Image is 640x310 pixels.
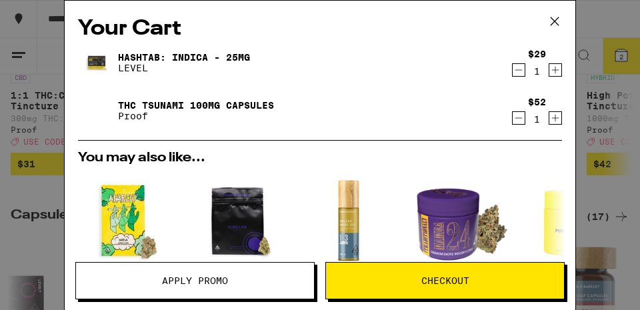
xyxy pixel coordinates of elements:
[78,14,562,44] h2: Your Cart
[512,111,525,125] button: Decrement
[549,111,562,125] button: Increment
[78,151,562,165] h2: You may also like...
[118,111,274,121] p: Proof
[421,276,469,285] span: Checkout
[549,63,562,77] button: Increment
[512,63,525,77] button: Decrement
[528,97,546,107] div: $52
[299,171,399,271] img: Papa & Barkley - 1:3 Releaf Body Oil - 300mg
[189,171,289,271] img: Circles Base Camp - Wedding Cake - 7g
[528,49,546,59] div: $29
[528,66,546,77] div: 1
[162,276,228,285] span: Apply Promo
[521,171,621,271] img: Pure Beauty - Mango Mintality - 3.5g
[410,171,510,271] img: Traditional - Mamba 24 - 3.5g
[78,44,115,81] img: Hashtab: Indica - 25mg
[118,63,250,73] p: LEVEL
[118,100,274,111] a: THC Tsunami 100mg Capsules
[325,262,565,299] button: Checkout
[75,262,315,299] button: Apply Promo
[118,52,250,63] a: Hashtab: Indica - 25mg
[8,9,96,20] span: Hi. Need any help?
[528,114,546,125] div: 1
[78,171,178,271] img: Anarchy - Blue Dream - 3.5g
[78,92,115,129] img: THC Tsunami 100mg Capsules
